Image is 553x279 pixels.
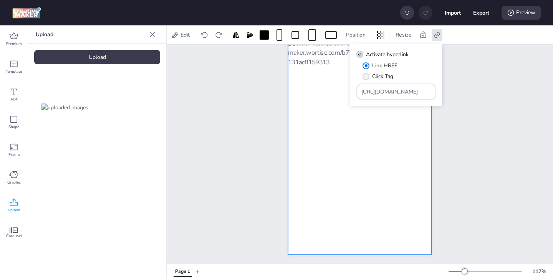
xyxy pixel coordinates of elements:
span: Upload [8,207,20,213]
div: Page 1 [175,268,190,275]
div: Tabs [170,265,195,278]
input: Type URL [361,88,432,96]
div: Upload [34,50,160,64]
div: Preview [502,6,541,20]
span: Template [6,68,22,75]
span: Premium [6,41,22,47]
span: Activate hyperlink [366,50,409,58]
button: Import [445,5,461,21]
button: Export [473,5,489,21]
span: Edit [179,31,191,39]
span: Frame [8,152,20,158]
span: Text [10,96,18,102]
img: uploaded images [41,104,88,112]
p: Upload [36,25,146,44]
button: + [195,265,199,278]
span: Click Tag [372,72,393,80]
span: Shape [8,124,19,130]
span: Link HREF [372,62,397,70]
img: logo Creative Maker [12,7,41,18]
span: Carousel [6,233,22,239]
span: Resize [394,31,413,39]
div: 117 % [530,267,548,276]
span: Position [344,31,367,39]
span: Graphic [7,179,21,185]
